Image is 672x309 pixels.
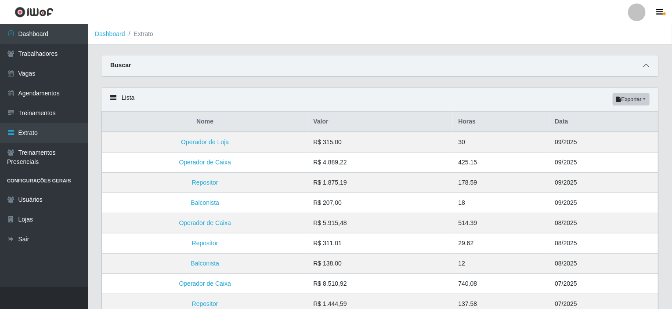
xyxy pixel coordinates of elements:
strong: Buscar [110,62,131,69]
button: Exportar [613,93,650,105]
td: 12 [453,254,549,274]
a: Repositor [192,179,218,186]
td: R$ 311,01 [308,233,453,254]
td: 09/2025 [549,173,658,193]
td: 29.62 [453,233,549,254]
a: Dashboard [95,30,125,37]
td: 425.15 [453,153,549,173]
li: Extrato [125,29,153,39]
td: 09/2025 [549,132,658,153]
a: Balconista [191,260,219,267]
th: Nome [102,112,308,132]
a: Balconista [191,199,219,206]
a: Operador de Caixa [179,219,231,226]
td: 178.59 [453,173,549,193]
img: CoreUI Logo [14,7,54,18]
td: 08/2025 [549,254,658,274]
td: 07/2025 [549,274,658,294]
td: 08/2025 [549,213,658,233]
th: Data [549,112,658,132]
div: Lista [101,88,658,111]
a: Repositor [192,300,218,307]
td: R$ 315,00 [308,132,453,153]
td: R$ 207,00 [308,193,453,213]
nav: breadcrumb [88,24,672,44]
td: R$ 4.889,22 [308,153,453,173]
td: 740.08 [453,274,549,294]
a: Operador de Caixa [179,280,231,287]
td: R$ 138,00 [308,254,453,274]
td: R$ 5.915,48 [308,213,453,233]
a: Operador de Loja [181,138,229,145]
td: R$ 1.875,19 [308,173,453,193]
td: R$ 8.510,92 [308,274,453,294]
th: Horas [453,112,549,132]
th: Valor [308,112,453,132]
td: 514.39 [453,213,549,233]
td: 18 [453,193,549,213]
td: 09/2025 [549,153,658,173]
td: 30 [453,132,549,153]
td: 09/2025 [549,193,658,213]
td: 08/2025 [549,233,658,254]
a: Operador de Caixa [179,159,231,166]
a: Repositor [192,240,218,247]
